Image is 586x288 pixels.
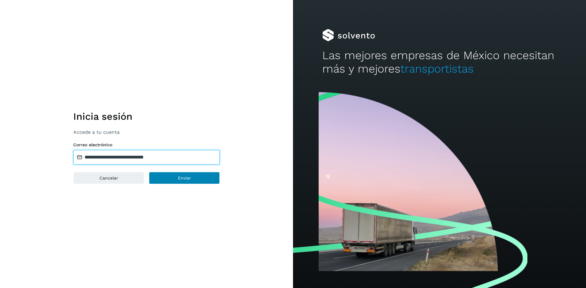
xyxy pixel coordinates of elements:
p: Accede a tu cuenta [73,129,220,135]
h1: Inicia sesión [73,111,220,122]
h2: Las mejores empresas de México necesitan más y mejores [322,49,557,76]
span: transportistas [400,62,474,75]
button: Cancelar [73,172,144,184]
span: Enviar [178,176,191,180]
button: Enviar [149,172,220,184]
label: Correo electrónico [73,142,220,148]
span: Cancelar [99,176,118,180]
